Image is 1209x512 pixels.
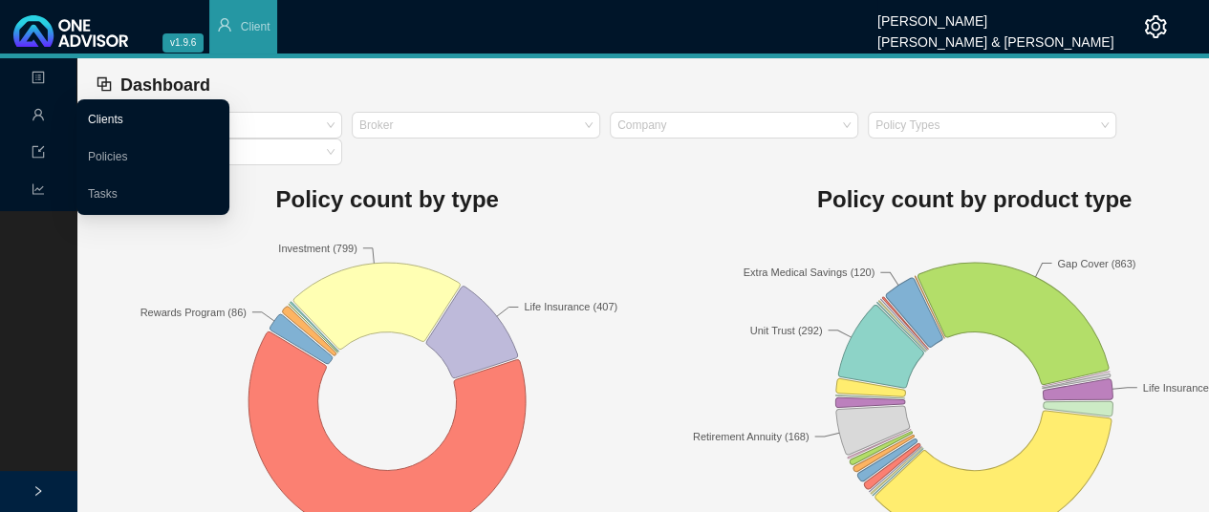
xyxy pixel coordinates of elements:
span: Dashboard [120,75,210,95]
span: user [32,100,45,134]
div: [PERSON_NAME] [877,5,1113,26]
text: Extra Medical Savings (120) [744,267,875,278]
span: line-chart [32,175,45,208]
span: Client [241,20,270,33]
a: Policies [88,150,127,163]
span: right [32,485,44,497]
a: Clients [88,113,123,126]
text: Life Insurance (407) [524,302,617,313]
div: [PERSON_NAME] & [PERSON_NAME] [877,26,1113,47]
text: Unit Trust (292) [750,325,823,336]
text: Retirement Annuity (168) [693,431,810,442]
a: Tasks [88,187,118,201]
h1: Policy count by type [94,181,680,219]
span: v1.9.6 [162,33,204,53]
span: import [32,138,45,171]
text: Gap Cover (863) [1058,258,1136,269]
text: Investment (799) [278,243,357,254]
span: block [96,75,113,93]
span: setting [1144,15,1167,38]
img: 2df55531c6924b55f21c4cf5d4484680-logo-light.svg [13,15,128,47]
span: profile [32,63,45,96]
text: Rewards Program (86) [140,307,247,318]
span: user [217,17,232,32]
